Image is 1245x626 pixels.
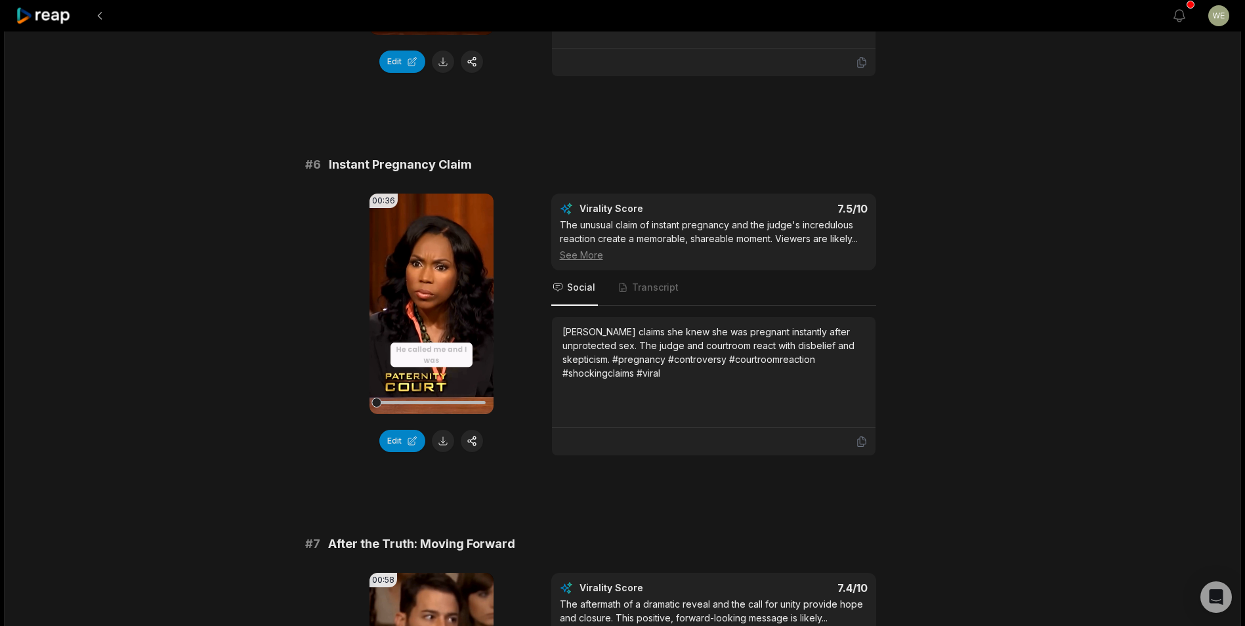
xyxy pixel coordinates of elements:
[305,535,320,553] span: # 7
[580,202,721,215] div: Virality Score
[580,581,721,595] div: Virality Score
[379,51,425,73] button: Edit
[369,194,494,414] video: Your browser does not support mp4 format.
[379,430,425,452] button: Edit
[560,218,868,262] div: The unusual claim of instant pregnancy and the judge's incredulous reaction create a memorable, s...
[632,281,679,294] span: Transcript
[562,325,865,380] div: [PERSON_NAME] claims she knew she was pregnant instantly after unprotected sex. The judge and cou...
[567,281,595,294] span: Social
[551,270,876,306] nav: Tabs
[305,156,321,174] span: # 6
[727,581,868,595] div: 7.4 /10
[560,248,868,262] div: See More
[727,202,868,215] div: 7.5 /10
[329,156,472,174] span: Instant Pregnancy Claim
[328,535,515,553] span: After the Truth: Moving Forward
[1200,581,1232,613] div: Open Intercom Messenger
